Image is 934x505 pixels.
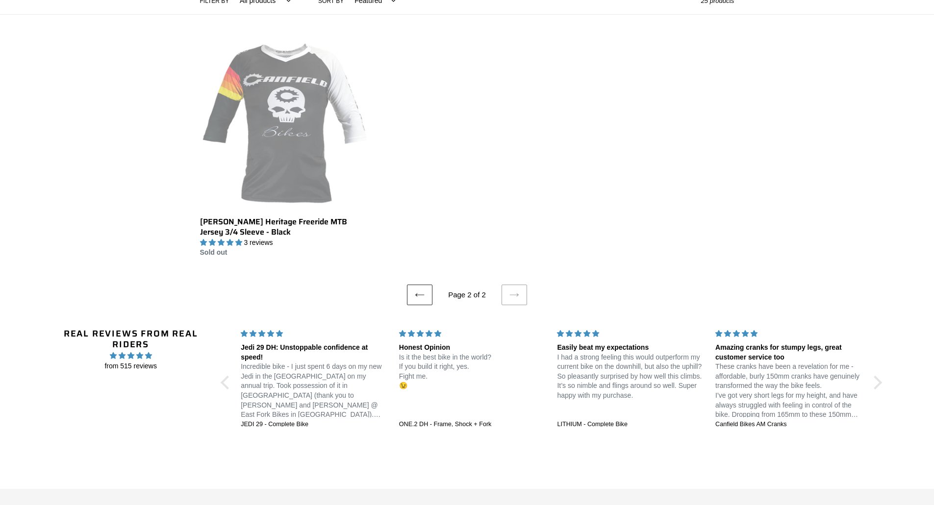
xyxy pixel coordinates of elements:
p: I had a strong feeling this would outperform my current bike on the downhill, but also the uphill... [557,353,704,401]
a: Canfield Bikes AM Cranks [715,420,862,429]
div: 5 stars [241,329,387,339]
div: 5 stars [715,329,862,339]
p: Is it the best bike in the world? If you build it right, yes. Fight me. 😉 [399,353,546,391]
span: 4.96 stars [47,350,215,361]
a: ONE.2 DH - Frame, Shock + Fork [399,420,546,429]
p: Incredible bike - I just spent 6 days on my new Jedi in the [GEOGRAPHIC_DATA] on my annual trip. ... [241,362,387,420]
div: 5 stars [557,329,704,339]
div: Jedi 29 DH: Unstoppable confidence at speed! [241,343,387,362]
a: JEDI 29 - Complete Bike [241,420,387,429]
div: 5 stars [399,329,546,339]
div: Honest Opinion [399,343,546,353]
li: Page 2 of 2 [435,289,500,301]
a: LITHIUM - Complete Bike [557,420,704,429]
div: Easily beat my expectations [557,343,704,353]
span: from 515 reviews [47,361,215,371]
p: These cranks have been a revelation for me - affordable, burly 150mm cranks have genuinely transf... [715,362,862,420]
h2: Real Reviews from Real Riders [47,329,215,350]
div: Amazing cranks for stumpy legs, great customer service too [715,343,862,362]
